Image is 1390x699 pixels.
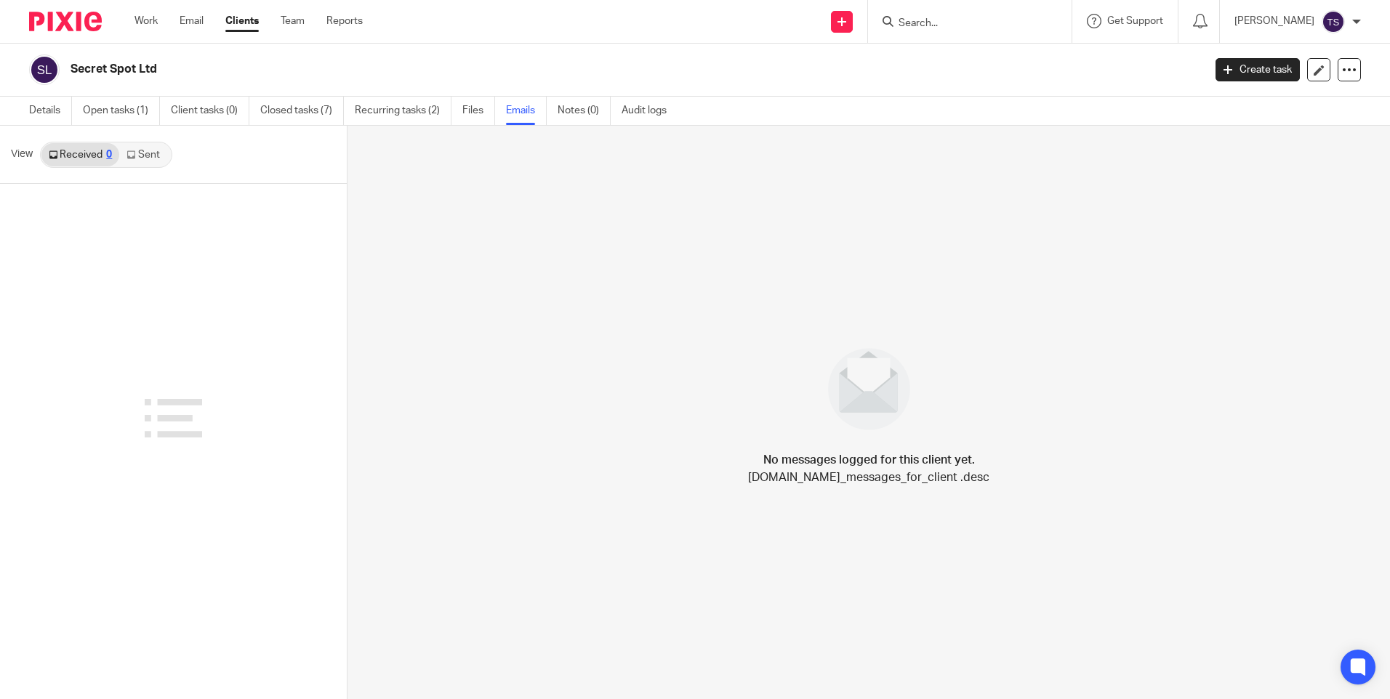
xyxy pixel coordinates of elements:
p: [PERSON_NAME] [1234,14,1314,28]
a: Details [29,97,72,125]
h2: Secret Spot Ltd [71,62,969,77]
a: Work [134,14,158,28]
img: svg%3E [29,54,60,85]
a: Notes (0) [558,97,611,125]
a: Closed tasks (7) [260,97,344,125]
a: Email [180,14,204,28]
p: [DOMAIN_NAME]_messages_for_client .desc [748,469,989,486]
a: Recurring tasks (2) [355,97,451,125]
a: Team [281,14,305,28]
img: Pixie [29,12,102,31]
span: Get Support [1107,16,1163,26]
a: Received0 [41,143,119,166]
a: Sent [119,143,170,166]
a: Audit logs [622,97,678,125]
a: Create task [1216,58,1300,81]
a: Reports [326,14,363,28]
a: Files [462,97,495,125]
a: Open tasks (1) [83,97,160,125]
a: Emails [506,97,547,125]
a: Clients [225,14,259,28]
input: Search [897,17,1028,31]
div: 0 [106,150,112,160]
span: View [11,147,33,162]
img: svg%3E [1322,10,1345,33]
a: Client tasks (0) [171,97,249,125]
img: image [819,339,920,440]
h4: No messages logged for this client yet. [763,451,975,469]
